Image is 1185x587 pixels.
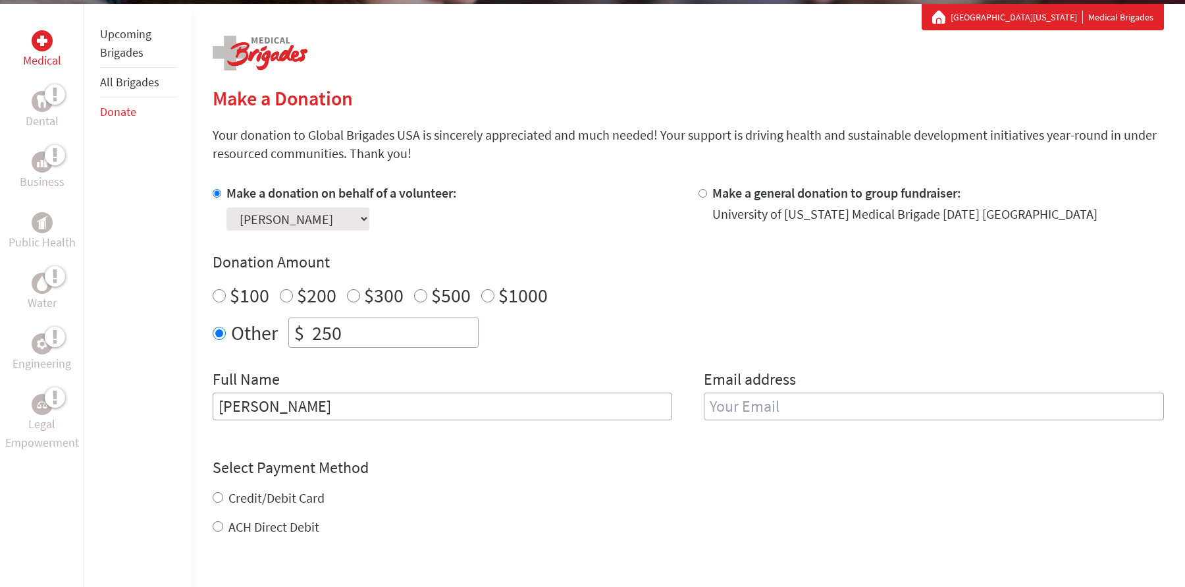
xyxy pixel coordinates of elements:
a: Donate [100,104,136,119]
p: Engineering [13,354,71,373]
input: Enter Full Name [213,393,673,420]
a: DentalDental [26,91,59,130]
a: Upcoming Brigades [100,26,151,60]
a: Public HealthPublic Health [9,212,76,252]
label: $1000 [498,283,548,308]
p: Water [28,294,57,312]
label: ACH Direct Debit [228,518,319,535]
li: Donate [100,98,175,126]
input: Enter Amount [309,318,478,347]
label: $100 [230,283,269,308]
a: WaterWater [28,273,57,312]
p: Public Health [9,233,76,252]
a: Legal EmpowermentLegal Empowerment [3,394,81,452]
div: $ [289,318,309,347]
p: Medical [23,51,61,70]
img: Business [37,157,47,167]
label: Full Name [213,369,280,393]
label: $500 [431,283,471,308]
img: Public Health [37,216,47,229]
div: University of [US_STATE] Medical Brigade [DATE] [GEOGRAPHIC_DATA] [712,205,1097,223]
h2: Make a Donation [213,86,1164,110]
label: $200 [297,283,336,308]
li: Upcoming Brigades [100,20,175,68]
div: Water [32,273,53,294]
a: All Brigades [100,74,159,90]
div: Business [32,152,53,173]
div: Engineering [32,333,53,354]
h4: Select Payment Method [213,457,1164,478]
img: Water [37,275,47,291]
label: Other [231,318,278,348]
li: All Brigades [100,68,175,98]
img: logo-medical.png [213,36,307,70]
div: Medical [32,30,53,51]
div: Public Health [32,212,53,233]
img: Engineering [37,339,47,349]
img: Medical [37,36,47,46]
img: Legal Empowerment [37,401,47,408]
label: Make a general donation to group fundraiser: [712,184,961,201]
p: Business [20,173,65,191]
div: Dental [32,91,53,112]
label: Make a donation on behalf of a volunteer: [226,184,457,201]
input: Your Email [704,393,1164,420]
h4: Donation Amount [213,252,1164,273]
a: [GEOGRAPHIC_DATA][US_STATE] [951,11,1083,24]
a: MedicalMedical [23,30,61,70]
a: EngineeringEngineering [13,333,71,373]
div: Legal Empowerment [32,394,53,415]
label: $300 [364,283,404,308]
a: BusinessBusiness [20,152,65,191]
p: Your donation to Global Brigades USA is sincerely appreciated and much needed! Your support is dr... [213,126,1164,163]
img: Dental [37,95,47,107]
p: Legal Empowerment [3,415,81,452]
label: Credit/Debit Card [228,489,325,506]
label: Email address [704,369,796,393]
div: Medical Brigades [932,11,1153,24]
p: Dental [26,112,59,130]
